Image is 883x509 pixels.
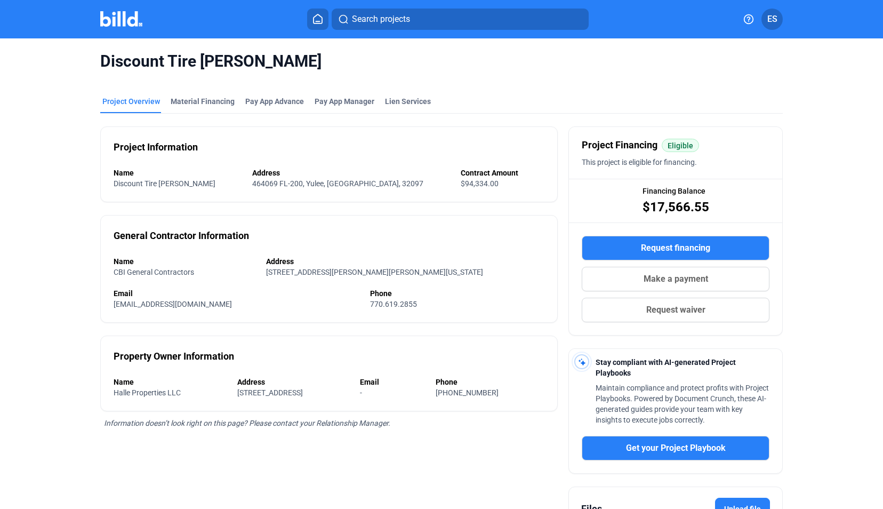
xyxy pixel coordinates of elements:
span: Discount Tire [PERSON_NAME] [114,179,215,188]
div: Address [266,256,544,267]
span: [STREET_ADDRESS][PERSON_NAME][PERSON_NAME][US_STATE] [266,268,483,276]
span: Discount Tire [PERSON_NAME] [100,51,783,71]
span: Maintain compliance and protect profits with Project Playbooks. Powered by Document Crunch, these... [596,384,769,424]
span: [EMAIL_ADDRESS][DOMAIN_NAME] [114,300,232,308]
span: 464069 FL-200, Yulee, [GEOGRAPHIC_DATA], 32097 [252,179,423,188]
div: Material Financing [171,96,235,107]
div: Address [237,377,349,387]
div: Email [114,288,359,299]
div: Project Information [114,140,198,155]
button: Get your Project Playbook [582,436,769,460]
span: Request financing [641,242,710,254]
div: Address [252,168,449,178]
div: Project Overview [102,96,160,107]
mat-chip: Eligible [662,139,699,152]
span: $17,566.55 [643,198,709,216]
div: Lien Services [385,96,431,107]
span: 770.619.2855 [370,300,417,308]
span: CBI General Contractors [114,268,194,276]
span: [PHONE_NUMBER] [436,388,499,397]
button: Search projects [332,9,589,30]
span: Halle Properties LLC [114,388,181,397]
div: Name [114,377,227,387]
span: ES [767,13,777,26]
button: Request waiver [582,298,769,322]
span: Pay App Manager [315,96,374,107]
span: [STREET_ADDRESS] [237,388,303,397]
span: - [360,388,362,397]
div: Phone [370,288,544,299]
div: General Contractor Information [114,228,249,243]
span: Project Financing [582,138,657,153]
div: Name [114,168,242,178]
button: Make a payment [582,267,769,291]
div: Email [360,377,425,387]
div: Property Owner Information [114,349,234,364]
span: Get your Project Playbook [626,442,726,455]
span: $94,334.00 [461,179,499,188]
button: ES [761,9,783,30]
span: Information doesn’t look right on this page? Please contact your Relationship Manager. [104,419,390,427]
span: Make a payment [644,273,708,285]
span: Search projects [352,13,410,26]
span: This project is eligible for financing. [582,158,697,166]
span: Request waiver [646,304,705,316]
span: Financing Balance [643,186,705,196]
button: Request financing [582,236,769,260]
img: Billd Company Logo [100,11,142,27]
div: Contract Amount [461,168,544,178]
span: Stay compliant with AI-generated Project Playbooks [596,358,736,377]
div: Name [114,256,255,267]
div: Pay App Advance [245,96,304,107]
div: Phone [436,377,544,387]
